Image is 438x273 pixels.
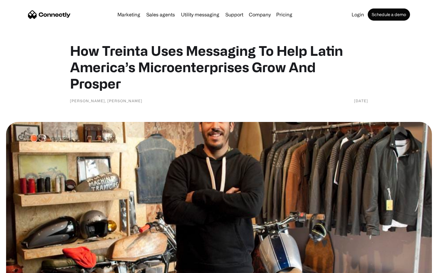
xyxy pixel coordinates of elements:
h1: How Treinta Uses Messaging To Help Latin America’s Microenterprises Grow And Prosper [70,42,368,92]
a: Marketing [115,12,143,17]
aside: Language selected: English [6,262,36,271]
a: Pricing [274,12,295,17]
a: Utility messaging [179,12,222,17]
a: Login [349,12,367,17]
a: Schedule a demo [368,8,410,21]
div: Company [249,10,271,19]
div: [DATE] [354,98,368,104]
ul: Language list [12,262,36,271]
a: Support [223,12,246,17]
div: [PERSON_NAME], [PERSON_NAME] [70,98,142,104]
a: Sales agents [144,12,177,17]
